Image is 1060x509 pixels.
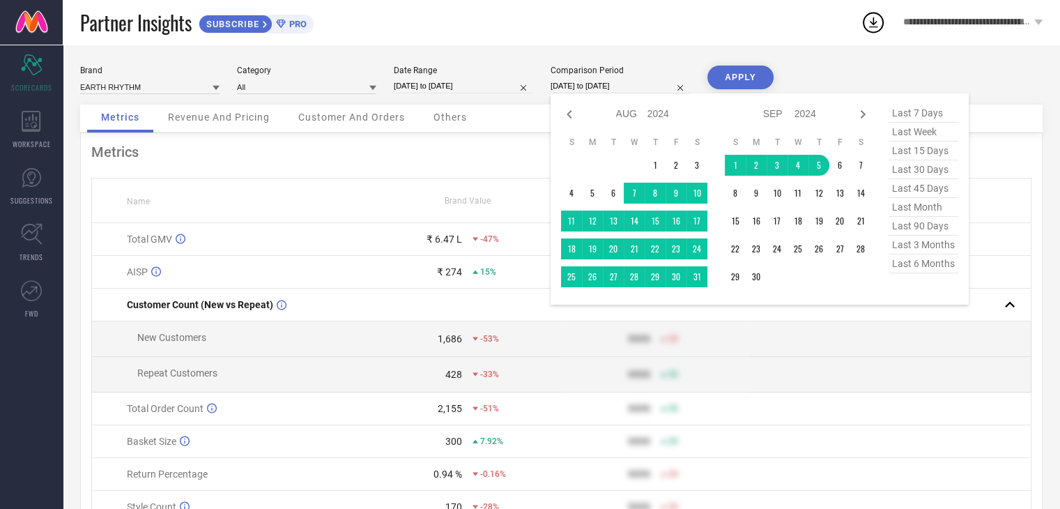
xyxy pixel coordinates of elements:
td: Thu Sep 26 2024 [808,238,829,259]
span: SUBSCRIBE [199,19,263,29]
td: Mon Aug 26 2024 [582,266,603,287]
th: Saturday [850,137,871,148]
td: Tue Aug 13 2024 [603,211,624,231]
td: Sun Sep 01 2024 [725,155,746,176]
span: TRENDS [20,252,43,262]
td: Wed Aug 07 2024 [624,183,645,204]
span: 15% [480,267,496,277]
td: Sat Sep 14 2024 [850,183,871,204]
span: last 90 days [889,217,958,236]
span: FWD [25,308,38,319]
td: Sun Aug 04 2024 [561,183,582,204]
td: Tue Sep 03 2024 [767,155,788,176]
th: Thursday [645,137,666,148]
span: -0.16% [480,469,506,479]
td: Mon Sep 16 2024 [746,211,767,231]
div: 1,686 [438,333,462,344]
td: Thu Aug 22 2024 [645,238,666,259]
td: Mon Sep 02 2024 [746,155,767,176]
span: Others [433,112,467,123]
span: Revenue And Pricing [168,112,270,123]
td: Fri Aug 30 2024 [666,266,686,287]
td: Sat Sep 21 2024 [850,211,871,231]
span: SUGGESTIONS [10,195,53,206]
th: Thursday [808,137,829,148]
td: Mon Aug 19 2024 [582,238,603,259]
span: -51% [480,404,499,413]
input: Select date range [394,79,533,93]
th: Sunday [725,137,746,148]
span: Partner Insights [80,8,192,37]
td: Fri Aug 16 2024 [666,211,686,231]
td: Sat Sep 28 2024 [850,238,871,259]
span: 50 [668,404,678,413]
td: Wed Aug 28 2024 [624,266,645,287]
td: Mon Aug 05 2024 [582,183,603,204]
div: 9999 [628,403,650,414]
td: Sun Sep 08 2024 [725,183,746,204]
td: Thu Aug 29 2024 [645,266,666,287]
td: Wed Sep 11 2024 [788,183,808,204]
span: -53% [480,334,499,344]
div: 9999 [628,369,650,380]
td: Fri Aug 09 2024 [666,183,686,204]
span: Customer And Orders [298,112,405,123]
td: Thu Aug 01 2024 [645,155,666,176]
a: SUBSCRIBEPRO [199,11,314,33]
td: Sun Aug 18 2024 [561,238,582,259]
div: 428 [445,369,462,380]
td: Fri Aug 02 2024 [666,155,686,176]
span: 50 [668,469,678,479]
td: Sun Sep 29 2024 [725,266,746,287]
th: Tuesday [767,137,788,148]
td: Fri Sep 20 2024 [829,211,850,231]
td: Tue Sep 10 2024 [767,183,788,204]
td: Tue Aug 27 2024 [603,266,624,287]
span: -47% [480,234,499,244]
div: Next month [854,106,871,123]
span: last week [889,123,958,142]
span: last 3 months [889,236,958,254]
button: APPLY [707,66,774,89]
span: last 15 days [889,142,958,160]
td: Wed Sep 04 2024 [788,155,808,176]
td: Mon Sep 23 2024 [746,238,767,259]
span: Brand Value [445,196,491,206]
span: last 45 days [889,179,958,198]
th: Tuesday [603,137,624,148]
span: SCORECARDS [11,82,52,93]
td: Tue Sep 17 2024 [767,211,788,231]
span: New Customers [137,332,206,343]
th: Monday [746,137,767,148]
div: 300 [445,436,462,447]
td: Sun Aug 25 2024 [561,266,582,287]
td: Thu Aug 08 2024 [645,183,666,204]
div: Date Range [394,66,533,75]
span: Customer Count (New vs Repeat) [127,299,273,310]
th: Friday [666,137,686,148]
th: Sunday [561,137,582,148]
td: Wed Sep 18 2024 [788,211,808,231]
span: Return Percentage [127,469,208,480]
div: ₹ 274 [437,266,462,278]
span: Total Order Count [127,403,203,414]
span: 50 [668,334,678,344]
td: Sat Aug 31 2024 [686,266,707,287]
td: Wed Aug 21 2024 [624,238,645,259]
td: Thu Sep 05 2024 [808,155,829,176]
th: Monday [582,137,603,148]
td: Fri Sep 06 2024 [829,155,850,176]
td: Tue Aug 06 2024 [603,183,624,204]
div: Brand [80,66,220,75]
td: Thu Sep 19 2024 [808,211,829,231]
td: Sun Sep 22 2024 [725,238,746,259]
div: Open download list [861,10,886,35]
td: Fri Aug 23 2024 [666,238,686,259]
div: 9999 [628,469,650,480]
div: Category [237,66,376,75]
span: 50 [668,436,678,446]
span: Total GMV [127,234,172,245]
td: Fri Sep 27 2024 [829,238,850,259]
div: Previous month [561,106,578,123]
div: 9999 [628,436,650,447]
